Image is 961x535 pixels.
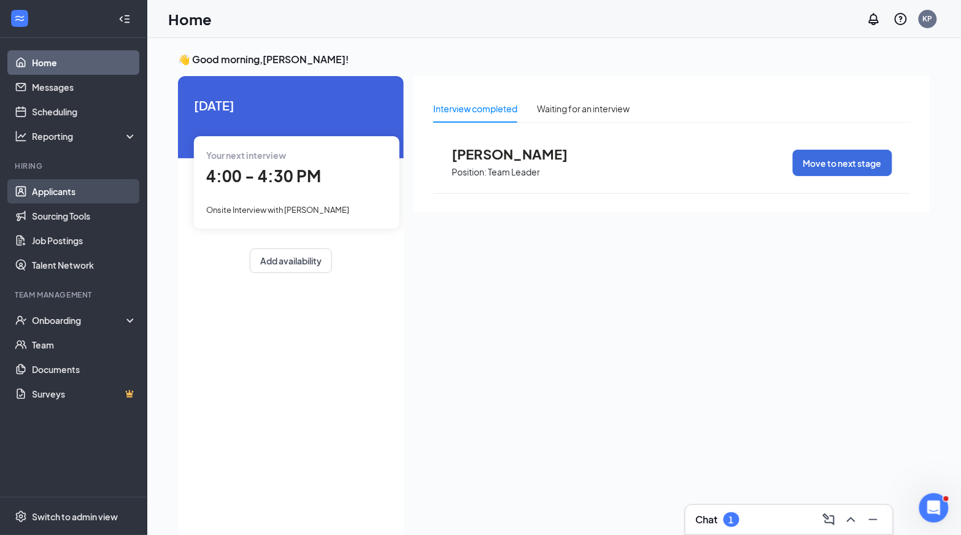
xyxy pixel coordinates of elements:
[32,314,126,326] div: Onboarding
[866,512,881,527] svg: Minimize
[695,513,717,526] h3: Chat
[863,510,883,529] button: Minimize
[32,130,137,142] div: Reporting
[844,512,859,527] svg: ChevronUp
[178,53,930,66] h3: 👋 Good morning, [PERSON_NAME] !
[32,382,137,406] a: SurveysCrown
[206,150,286,161] span: Your next interview
[15,290,134,300] div: Team Management
[206,166,321,186] span: 4:00 - 4:30 PM
[206,205,349,215] span: Onsite Interview with [PERSON_NAME]
[32,333,137,357] a: Team
[919,493,949,523] iframe: Intercom live chat
[32,253,137,277] a: Talent Network
[15,161,134,171] div: Hiring
[15,314,27,326] svg: UserCheck
[893,12,908,26] svg: QuestionInfo
[14,12,26,25] svg: WorkstreamLogo
[841,510,861,529] button: ChevronUp
[32,228,137,253] a: Job Postings
[452,166,487,178] p: Position:
[537,102,630,115] div: Waiting for an interview
[433,102,517,115] div: Interview completed
[488,166,540,178] p: Team Leader
[32,510,118,523] div: Switch to admin view
[32,99,137,124] a: Scheduling
[729,515,734,525] div: 1
[793,150,892,176] button: Move to next stage
[32,179,137,204] a: Applicants
[866,12,881,26] svg: Notifications
[32,75,137,99] a: Messages
[15,510,27,523] svg: Settings
[452,146,587,162] span: [PERSON_NAME]
[32,357,137,382] a: Documents
[32,204,137,228] a: Sourcing Tools
[15,130,27,142] svg: Analysis
[194,96,388,115] span: [DATE]
[250,248,332,273] button: Add availability
[923,13,933,24] div: KP
[118,13,131,25] svg: Collapse
[819,510,839,529] button: ComposeMessage
[822,512,836,527] svg: ComposeMessage
[32,50,137,75] a: Home
[168,9,212,29] h1: Home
